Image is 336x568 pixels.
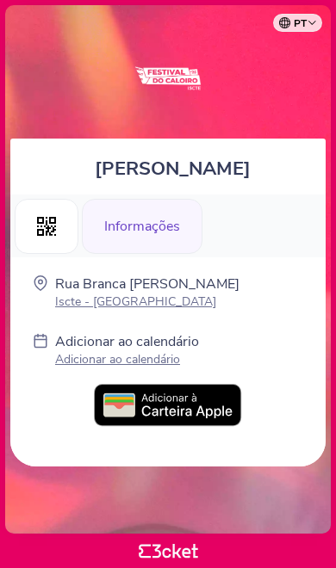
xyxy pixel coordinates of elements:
a: Adicionar ao calendário Adicionar ao calendário [55,332,199,371]
p: Rua Branca [PERSON_NAME] [55,275,240,293]
span: [PERSON_NAME] [95,156,251,182]
img: PT_Add_to_Apple_Wallet.09b75ae6.svg [94,384,243,428]
p: Adicionar ao calendário [55,351,199,367]
p: Iscte - [GEOGRAPHIC_DATA] [55,293,240,310]
p: Adicionar ao calendário [55,332,199,351]
a: Rua Branca [PERSON_NAME] Iscte - [GEOGRAPHIC_DATA] [55,275,240,310]
img: Festival do Caloiro Iscte [125,22,211,130]
div: Informações [82,199,202,254]
a: Informações [82,215,202,234]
